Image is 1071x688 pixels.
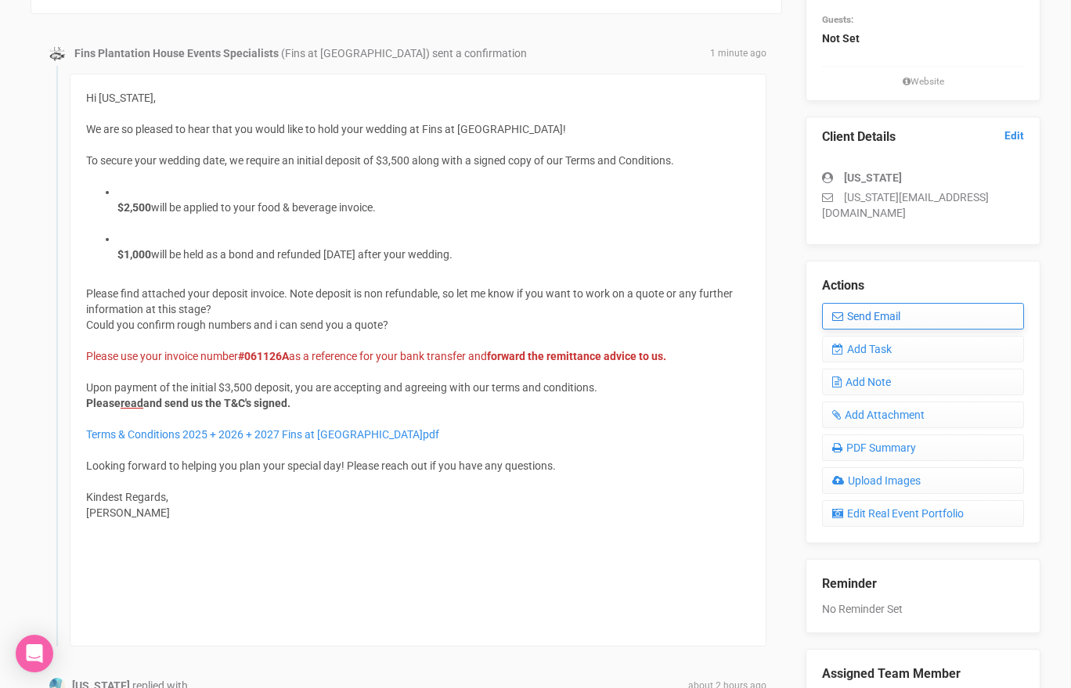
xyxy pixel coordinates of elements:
[822,189,1024,221] p: [US_STATE][EMAIL_ADDRESS][DOMAIN_NAME]
[822,75,1024,88] small: Website
[822,665,1024,683] legend: Assigned Team Member
[86,397,121,409] strong: Please
[49,46,65,62] img: data
[238,350,289,362] strong: #061126A
[710,47,766,60] span: 1 minute ago
[86,90,750,168] div: Hi [US_STATE], We are so pleased to hear that you would like to hold your wedding at Fins at [GEO...
[16,635,53,672] div: Open Intercom Messenger
[86,286,750,630] div: Please find attached your deposit invoice. Note deposit is non refundable, so let me know if you ...
[86,350,238,362] span: Please use your invoice number
[143,397,290,409] strong: and send us the T&C's signed.
[822,277,1024,295] legend: Actions
[1004,128,1024,143] a: Edit
[822,434,1024,461] a: PDF Summary
[117,184,750,215] li: will be applied to your food & beverage invoice.
[117,248,151,261] strong: $1,000
[822,32,860,45] strong: Not Set
[822,128,1024,146] legend: Client Details
[822,560,1024,617] div: No Reminder Set
[86,428,439,441] a: Terms & Conditions 2025 + 2026 + 2027 Fins at [GEOGRAPHIC_DATA]pdf
[281,47,527,59] span: (Fins at [GEOGRAPHIC_DATA]) sent a confirmation
[117,201,151,214] strong: $2,500
[822,500,1024,527] a: Edit Real Event Portfolio
[822,467,1024,494] a: Upload Images
[822,369,1024,395] a: Add Note
[121,397,143,409] strong: read
[822,14,853,25] small: Guests:
[822,303,1024,330] a: Send Email
[117,231,750,262] li: will be held as a bond and refunded [DATE] after your wedding.
[822,336,1024,362] a: Add Task
[822,575,1024,593] legend: Reminder
[822,402,1024,428] a: Add Attachment
[74,47,279,59] strong: Fins Plantation House Events Specialists
[487,350,666,362] strong: forward the remittance advice to us.
[844,171,902,184] strong: [US_STATE]
[289,350,487,362] span: as a reference for your bank transfer and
